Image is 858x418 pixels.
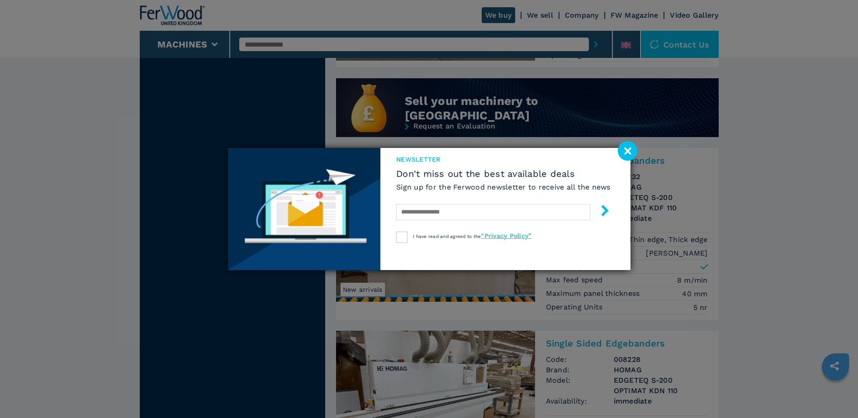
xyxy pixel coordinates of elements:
[413,234,531,239] span: I have read and agreed to the
[396,182,611,192] h6: Sign up for the Ferwood newsletter to receive all the news
[396,168,611,179] span: Don't miss out the best available deals
[396,155,611,164] span: newsletter
[228,148,381,270] img: Newsletter image
[481,232,531,239] a: “Privacy Policy”
[590,201,611,223] button: submit-button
